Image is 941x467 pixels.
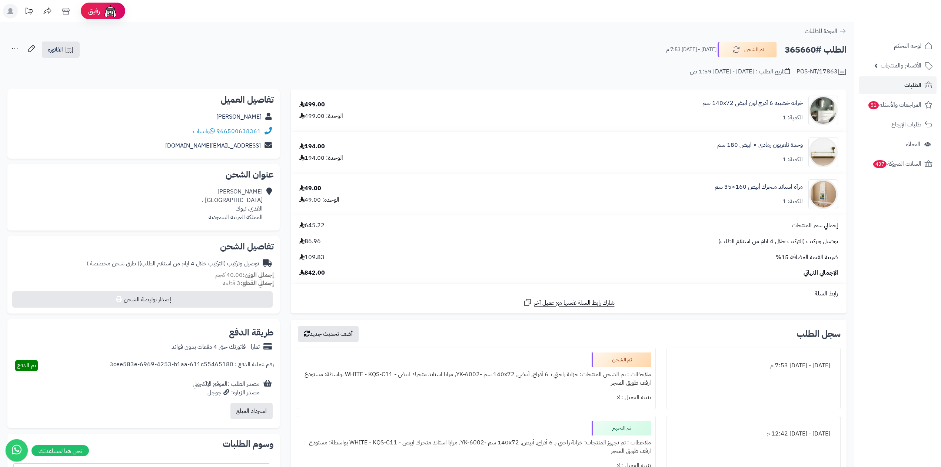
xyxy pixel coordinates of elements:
h2: طريقة الدفع [229,328,274,337]
small: 3 قطعة [223,279,274,288]
div: الوحدة: 499.00 [299,112,343,120]
a: لوحة التحكم [859,37,937,55]
div: تمارا - فاتورتك حتى 4 دفعات بدون فوائد [172,343,260,351]
a: طلبات الإرجاع [859,116,937,133]
div: الوحدة: 194.00 [299,154,343,162]
a: الفاتورة [42,42,80,58]
div: رقم عملية الدفع : 3cee583e-6969-4253-b1aa-611c55465180 [110,360,274,371]
div: تم الشحن [592,352,651,367]
span: 51 [868,101,879,109]
div: [DATE] - [DATE] 12:42 م [671,427,836,441]
span: 109.83 [299,253,325,262]
div: الكمية: 1 [782,155,803,164]
div: POS-NT/17863 [797,67,847,76]
span: تم الدفع [17,361,36,370]
div: الوحدة: 49.00 [299,196,339,204]
div: توصيل وتركيب (التركيب خلال 4 ايام من استلام الطلب) [87,259,259,268]
button: تم الشحن [718,42,777,57]
div: رابط السلة [294,289,844,298]
img: 1746444927-1-90x90.jpg [809,138,838,167]
span: 437 [873,160,887,168]
a: وحدة تلفزيون رمادي × ابيض 180 سم [717,141,803,149]
h2: تفاصيل العميل [13,95,274,104]
h2: عنوان الشحن [13,170,274,179]
span: الطلبات [904,80,921,90]
span: الأقسام والمنتجات [881,60,921,71]
a: واتساب [193,127,215,136]
a: المراجعات والأسئلة51 [859,96,937,114]
span: رفيق [88,7,100,16]
a: السلات المتروكة437 [859,155,937,173]
div: تاريخ الطلب : [DATE] - [DATE] 1:59 ص [690,67,790,76]
a: 966500638361 [216,127,261,136]
span: لوحة التحكم [894,41,921,51]
small: [DATE] - [DATE] 7:53 م [666,46,716,53]
a: شارك رابط السلة نفسها مع عميل آخر [523,298,615,307]
div: ملاحظات : تم الشحن المنتجات: خزانة راحتي بـ 6 أدراج, أبيض, ‎140x72 سم‏ -YK-6002, مرايا استاند متح... [302,367,651,390]
img: 1753188266-1-90x90.jpg [809,179,838,209]
span: شارك رابط السلة نفسها مع عميل آخر [534,299,615,307]
a: العملاء [859,135,937,153]
a: تحديثات المنصة [20,4,38,20]
div: ملاحظات : تم تجهيز المنتجات: خزانة راحتي بـ 6 أدراج, أبيض, ‎140x72 سم‏ -YK-6002, مرايا استاند متح... [302,435,651,458]
span: إجمالي سعر المنتجات [792,221,838,230]
img: ai-face.png [103,4,118,19]
h2: وسوم الطلبات [13,440,274,448]
strong: إجمالي الوزن: [243,271,274,279]
span: العملاء [906,139,920,149]
span: توصيل وتركيب (التركيب خلال 4 ايام من استلام الطلب) [718,237,838,246]
div: [PERSON_NAME] [GEOGRAPHIC_DATA] ، القدي، تبوك المملكة العربية السعودية [202,188,263,221]
div: الكمية: 1 [782,113,803,122]
span: العودة للطلبات [805,27,837,36]
a: [PERSON_NAME] [216,112,262,121]
span: الإجمالي النهائي [804,269,838,277]
span: ضريبة القيمة المضافة 15% [776,253,838,262]
button: استرداد المبلغ [230,403,273,419]
a: [EMAIL_ADDRESS][DOMAIN_NAME] [165,141,261,150]
h2: تفاصيل الشحن [13,242,274,251]
div: الكمية: 1 [782,197,803,206]
h2: الطلب #365660 [785,42,847,57]
a: الطلبات [859,76,937,94]
h3: سجل الطلب [797,329,841,338]
div: مصدر الطلب :الموقع الإلكتروني [193,380,260,397]
span: الفاتورة [48,45,63,54]
div: 194.00 [299,142,325,151]
span: 86.96 [299,237,321,246]
a: خزانة خشبية 6 أدرج لون أبيض 140x72 سم [702,99,803,107]
button: أضف تحديث جديد [298,326,359,342]
div: 499.00 [299,100,325,109]
div: [DATE] - [DATE] 7:53 م [671,358,836,373]
div: تم التجهيز [592,421,651,435]
div: تنبيه العميل : لا [302,390,651,405]
span: السلات المتروكة [872,159,921,169]
span: 842.00 [299,269,325,277]
span: 645.22 [299,221,325,230]
span: المراجعات والأسئلة [868,100,921,110]
button: إصدار بوليصة الشحن [12,291,273,308]
img: 1746709299-1702541934053-68567865785768-1000x1000-90x90.jpg [809,96,838,125]
span: طلبات الإرجاع [891,119,921,130]
small: 40.00 كجم [215,271,274,279]
a: مرآة استاند متحرك أبيض 160×35 سم [715,183,803,191]
strong: إجمالي القطع: [240,279,274,288]
div: 49.00 [299,184,321,193]
span: ( طرق شحن مخصصة ) [87,259,139,268]
div: مصدر الزيارة: جوجل [193,388,260,397]
a: العودة للطلبات [805,27,847,36]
